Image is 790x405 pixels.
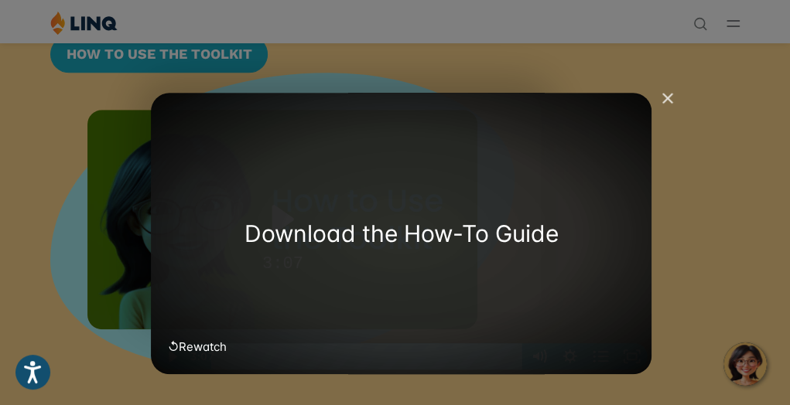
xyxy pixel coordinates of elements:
img: Click to close video [648,92,674,118]
a: Download the How-To Guide [151,93,651,374]
div: Download the How-To Guide [201,220,602,247]
button: ↺Rewatch [162,323,232,366]
button: Close [659,91,675,105]
span: ↺ Rewatch [168,339,227,354]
